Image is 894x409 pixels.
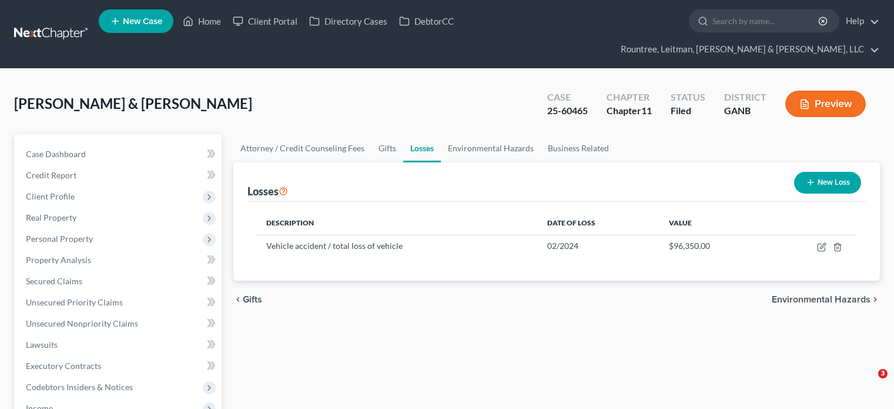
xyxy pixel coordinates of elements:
[233,295,243,304] i: chevron_left
[854,369,882,397] iframe: Intercom live chat
[14,95,252,112] span: [PERSON_NAME] & [PERSON_NAME]
[227,11,303,32] a: Client Portal
[266,241,403,251] span: Vehicle accident / total loss of vehicle
[772,295,870,304] span: Environmental Hazards
[547,91,588,104] div: Case
[403,134,441,162] a: Losses
[26,382,133,392] span: Codebtors Insiders & Notices
[671,91,705,104] div: Status
[371,134,403,162] a: Gifts
[26,234,93,244] span: Personal Property
[547,241,578,251] span: 02/2024
[123,17,162,26] span: New Case
[607,91,652,104] div: Chapter
[233,295,262,304] button: chevron_left Gifts
[26,318,138,328] span: Unsecured Nonpriority Claims
[671,104,705,118] div: Filed
[870,295,880,304] i: chevron_right
[177,11,227,32] a: Home
[615,39,879,60] a: Rountree, Leitman, [PERSON_NAME] & [PERSON_NAME], LLC
[26,170,76,180] span: Credit Report
[547,104,588,118] div: 25-60465
[247,184,288,198] div: Losses
[772,295,880,304] button: Environmental Hazards chevron_right
[712,10,820,32] input: Search by name...
[669,218,692,227] span: Value
[16,250,222,271] a: Property Analysis
[878,369,888,378] span: 3
[547,218,595,227] span: Date of Loss
[441,134,541,162] a: Environmental Hazards
[607,104,652,118] div: Chapter
[26,361,101,371] span: Executory Contracts
[840,11,879,32] a: Help
[26,191,75,201] span: Client Profile
[16,334,222,355] a: Lawsuits
[785,91,866,117] button: Preview
[541,134,616,162] a: Business Related
[26,255,91,265] span: Property Analysis
[26,276,82,286] span: Secured Claims
[16,165,222,186] a: Credit Report
[16,292,222,313] a: Unsecured Priority Claims
[16,313,222,334] a: Unsecured Nonpriority Claims
[26,340,58,350] span: Lawsuits
[26,149,86,159] span: Case Dashboard
[794,172,861,194] button: New Loss
[16,144,222,165] a: Case Dashboard
[266,218,314,227] span: Description
[393,11,460,32] a: DebtorCC
[243,295,262,304] span: Gifts
[303,11,393,32] a: Directory Cases
[26,212,76,222] span: Real Property
[641,105,652,116] span: 11
[16,355,222,377] a: Executory Contracts
[16,271,222,292] a: Secured Claims
[724,91,766,104] div: District
[669,241,710,251] span: $96,350.00
[233,134,371,162] a: Attorney / Credit Counseling Fees
[26,297,123,307] span: Unsecured Priority Claims
[724,104,766,118] div: GANB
